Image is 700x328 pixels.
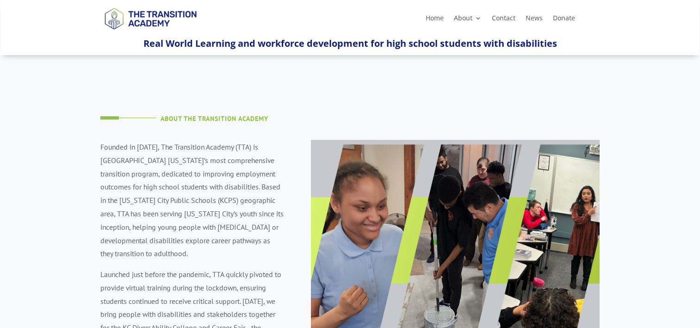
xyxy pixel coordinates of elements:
a: Contact [492,15,515,25]
span: Real World Learning and workforce development for high school students with disabilities [143,37,557,50]
a: Logo-Noticias [100,28,200,37]
a: News [526,15,543,25]
a: Home [426,15,444,25]
a: Donate [553,15,575,25]
img: TTA Brand_TTA Primary Logo_Horizontal_Light BG [100,2,200,35]
a: About [454,15,482,25]
h4: About The Transition Academy [161,115,284,126]
span: Founded in [DATE], The Transition Academy (TTA) is [GEOGRAPHIC_DATA] [US_STATE]’s most comprehens... [100,142,284,258]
